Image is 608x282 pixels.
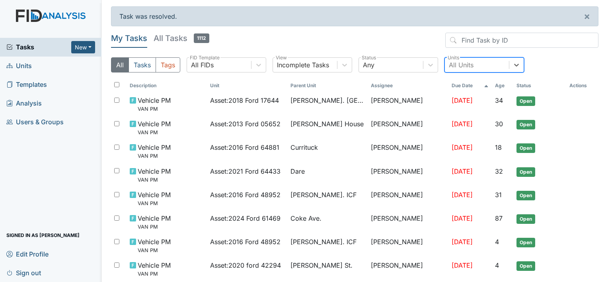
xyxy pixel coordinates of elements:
h5: My Tasks [111,33,147,44]
td: [PERSON_NAME] [368,163,448,187]
small: VAN PM [138,152,171,160]
th: Toggle SortBy [513,79,566,92]
small: VAN PM [138,247,171,254]
span: [DATE] [452,96,473,104]
span: [PERSON_NAME] St. [290,260,353,270]
span: 32 [495,167,503,175]
span: Coke Ave. [290,213,322,223]
span: [DATE] [452,143,473,151]
div: All Units [449,60,474,70]
span: Asset : 2016 Ford 48952 [210,237,281,247]
span: Asset : 2013 Ford 05652 [210,119,281,129]
span: 87 [495,214,503,222]
span: [PERSON_NAME]. ICF [290,190,357,200]
button: All [111,57,129,72]
button: × [576,7,598,26]
span: [DATE] [452,191,473,199]
th: Toggle SortBy [287,79,368,92]
span: 31 [495,191,502,199]
span: [PERSON_NAME]. [GEOGRAPHIC_DATA] [290,96,364,105]
span: Edit Profile [6,248,49,260]
span: [DATE] [452,214,473,222]
span: [DATE] [452,261,473,269]
span: Open [516,167,535,177]
div: All FIDs [191,60,214,70]
button: Tags [156,57,180,72]
span: Units [6,60,32,72]
small: VAN PM [138,200,171,207]
span: Open [516,214,535,224]
span: Asset : 2016 Ford 64881 [210,143,279,152]
a: Tasks [6,42,71,52]
td: [PERSON_NAME] [368,257,448,281]
small: VAN PM [138,176,171,184]
div: Any [363,60,374,70]
span: Vehicle PM VAN PM [138,260,171,278]
span: [DATE] [452,120,473,128]
span: Asset : 2024 Ford 61469 [210,213,281,223]
span: 30 [495,120,503,128]
span: Asset : 2021 Ford 64433 [210,166,281,176]
span: Vehicle PM VAN PM [138,96,171,113]
span: [PERSON_NAME] House [290,119,364,129]
span: 18 [495,143,502,151]
h5: All Tasks [154,33,209,44]
span: Dare [290,166,305,176]
span: Templates [6,78,47,91]
span: 34 [495,96,503,104]
small: VAN PM [138,129,171,136]
span: Vehicle PM VAN PM [138,190,171,207]
td: [PERSON_NAME] [368,234,448,257]
span: Asset : 2018 Ford 17644 [210,96,279,105]
span: 1112 [194,33,209,43]
span: [DATE] [452,238,473,246]
input: Toggle All Rows Selected [114,82,119,87]
button: New [71,41,95,53]
span: Open [516,96,535,106]
td: [PERSON_NAME] [368,187,448,210]
span: Open [516,261,535,271]
span: Asset : 2020 ford 42294 [210,260,281,270]
span: Asset : 2016 Ford 48952 [210,190,281,200]
div: Task was resolved. [111,6,598,26]
span: Vehicle PM VAN PM [138,213,171,231]
span: [DATE] [452,167,473,175]
span: Open [516,120,535,129]
span: Currituck [290,143,318,152]
small: VAN PM [138,270,171,278]
input: Find Task by ID [445,33,598,48]
span: Sign out [6,266,41,279]
span: Open [516,191,535,200]
span: Vehicle PM VAN PM [138,119,171,136]
span: [PERSON_NAME]. ICF [290,237,357,247]
span: Open [516,238,535,247]
td: [PERSON_NAME] [368,210,448,234]
td: [PERSON_NAME] [368,92,448,116]
th: Toggle SortBy [207,79,287,92]
th: Toggle SortBy [492,79,513,92]
span: × [584,10,590,22]
th: Toggle SortBy [127,79,207,92]
span: Vehicle PM VAN PM [138,166,171,184]
div: Incomplete Tasks [277,60,329,70]
span: 4 [495,261,499,269]
small: VAN PM [138,223,171,231]
span: Vehicle PM VAN PM [138,237,171,254]
span: Vehicle PM VAN PM [138,143,171,160]
span: 4 [495,238,499,246]
td: [PERSON_NAME] [368,116,448,139]
span: Users & Groups [6,116,64,128]
td: [PERSON_NAME] [368,139,448,163]
button: Tasks [129,57,156,72]
span: Signed in as [PERSON_NAME] [6,229,80,241]
span: Open [516,143,535,153]
span: Analysis [6,97,42,110]
div: Type filter [111,57,180,72]
th: Toggle SortBy [448,79,492,92]
th: Actions [566,79,598,92]
small: VAN PM [138,105,171,113]
th: Assignee [368,79,448,92]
